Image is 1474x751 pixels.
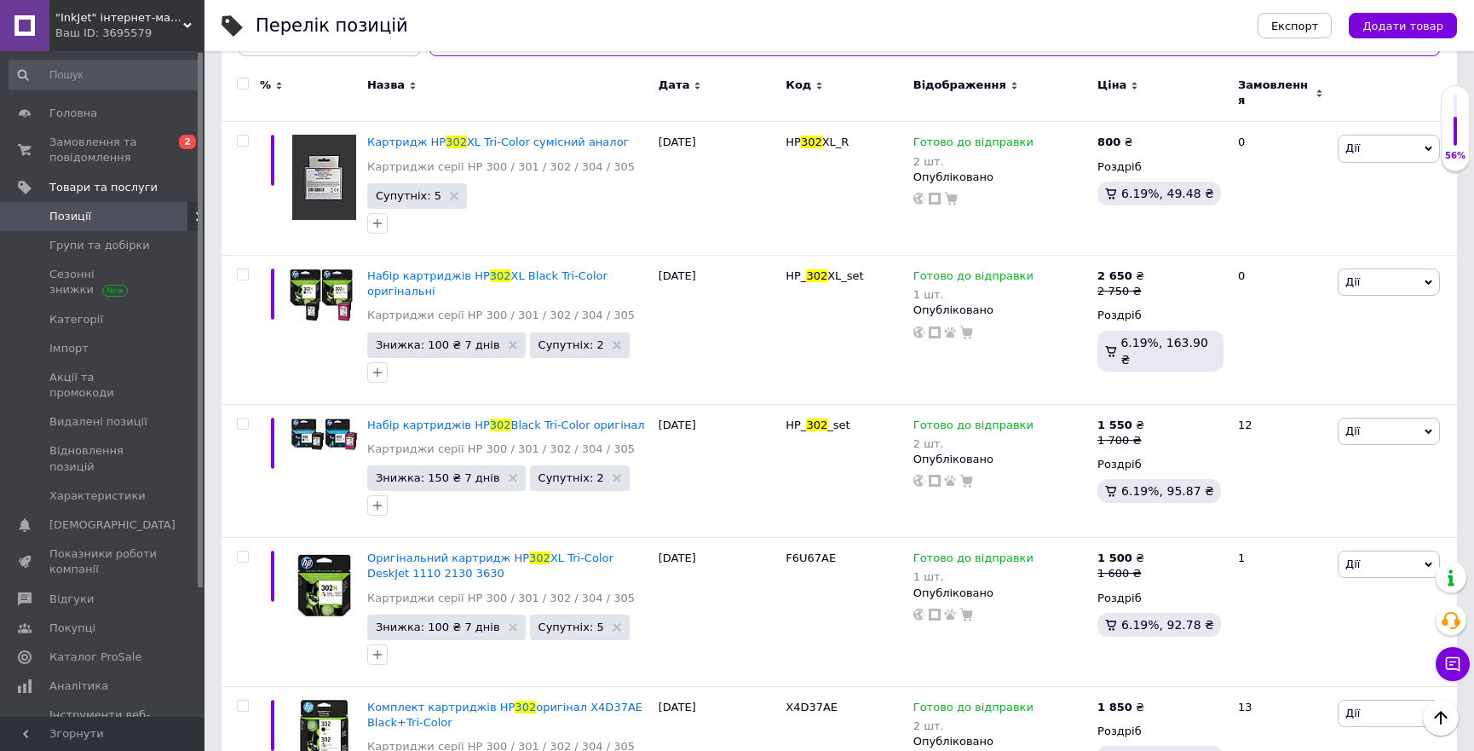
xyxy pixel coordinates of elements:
div: 56% [1442,150,1469,162]
button: Експорт [1258,13,1333,38]
span: X4D37AE [786,701,838,713]
span: Знижка: 100 ₴ 7 днів [376,339,500,350]
b: 1 550 [1097,419,1132,431]
span: Імпорт [49,341,89,356]
a: Картриджи серії HP 300 / 301 / 302 / 304 / 305 [367,591,635,606]
span: Групи та добірки [49,238,150,253]
input: Пошук [9,60,200,90]
span: Супутніх: 5 [538,621,604,633]
span: Дії [1345,425,1360,437]
span: Супутніх: 5 [376,190,441,201]
span: 6.19%, 95.87 ₴ [1121,484,1214,498]
span: Замовлення [1238,78,1311,108]
a: Комплект картриджів HP302оригінал X4D37AE Black+Tri-Color [367,701,642,729]
span: Ціна [1097,78,1126,93]
span: 6.19%, 163.90 ₴ [1120,336,1207,367]
span: Комплект картриджів HP [367,701,515,713]
span: Головна [49,106,97,121]
div: Роздріб [1097,457,1224,472]
div: 2 шт. [913,155,1034,168]
div: Опубліковано [913,586,1089,601]
span: Замовлення та повідомлення [49,135,158,165]
span: Видалені позиції [49,414,147,430]
span: Аналітика [49,679,108,694]
span: 302 [806,419,827,431]
span: Відгуки [49,592,94,607]
b: 2 650 [1097,269,1132,282]
div: Опубліковано [913,170,1089,185]
span: Набір картриджів HP [367,269,490,282]
div: Опубліковано [913,452,1089,467]
span: Категорії [49,312,103,327]
a: Набір картриджів HP302Black Tri-Color оригінал [367,419,645,431]
span: Дії [1345,707,1360,719]
span: Товари та послуги [49,180,158,195]
span: Каталог ProSale [49,650,141,665]
img: Набор картриджей HP 302 Black Tri-Color оригинал [290,418,359,451]
span: 2 [179,135,196,149]
div: 2 шт. [913,719,1034,732]
div: 1 шт. [913,570,1034,583]
div: ₴ [1097,551,1144,566]
span: 302 [490,269,511,282]
span: Акції та промокоди [49,370,158,401]
img: Оригинальный картридж HP 302 XL Tri-Color DeskJet 1110 2130 3630 [290,551,359,620]
a: Набір картриджів HP302XL Black Tri-Color оригінальні [367,269,607,298]
span: Інструменти веб-майстра та SEO [49,708,158,738]
span: Готово до відправки [913,701,1034,719]
span: XL_R [822,136,849,148]
span: 6.19%, 49.48 ₴ [1121,187,1214,200]
div: Опубліковано [913,303,1089,318]
span: HP [786,136,801,148]
div: Перелік позицій [256,17,408,35]
span: Дії [1345,557,1360,570]
div: 2 шт. [913,437,1034,450]
b: 1 500 [1097,552,1132,564]
span: 6.19%, 92.78 ₴ [1121,618,1214,632]
div: Роздріб [1097,159,1224,175]
span: 302 [806,269,827,282]
span: Позиції [49,209,91,224]
a: Картридж HP302XL Tri-Color сумісний аналог [367,136,630,148]
div: Роздріб [1097,308,1224,323]
span: Відновлення позицій [49,443,158,474]
span: Картридж HP [367,136,446,148]
span: Показники роботи компанії [49,546,158,577]
span: Експорт [1271,20,1319,32]
span: "InkJet" інтернет-магазин [55,10,183,26]
div: 0 [1228,255,1333,404]
span: F6U67AE [786,552,836,564]
div: ₴ [1097,700,1144,715]
span: Дії [1345,142,1360,154]
span: XL Tri-Color сумісний аналог [467,136,630,148]
span: Готово до відправки [913,419,1034,436]
span: 302 [490,419,511,431]
span: Знижка: 100 ₴ 7 днів [376,621,500,633]
a: Картриджи серії HP 300 / 301 / 302 / 304 / 305 [367,159,635,175]
span: % [260,78,271,93]
div: Роздріб [1097,724,1224,739]
div: [DATE] [654,538,781,687]
span: Black Tri-Color оригінал [511,419,645,431]
span: 302 [446,136,467,148]
div: Опубліковано [913,734,1089,749]
span: 302 [801,136,822,148]
span: HP_ [786,269,806,282]
span: Оригінальний картридж HP [367,552,529,564]
div: ₴ [1097,135,1132,150]
div: 1 шт. [913,288,1034,301]
span: Готово до відправки [913,136,1034,153]
span: Набір картриджів HP [367,419,490,431]
span: 302 [529,552,550,564]
img: Набор картриджей HP 302 XL Black Tri-Color оригинальные [290,269,359,325]
span: Додати товар [1362,20,1443,32]
div: Роздріб [1097,591,1224,606]
span: Супутніх: 2 [538,472,604,483]
div: 1 700 ₴ [1097,433,1144,448]
div: ₴ [1097,269,1144,284]
span: XL_set [827,269,864,282]
a: Картриджи серії HP 300 / 301 / 302 / 304 / 305 [367,308,635,323]
img: Картридж HP 302 XL Tri-Color совместимый аналог [292,135,356,220]
span: Покупці [49,621,95,636]
span: Супутніх: 2 [538,339,604,350]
